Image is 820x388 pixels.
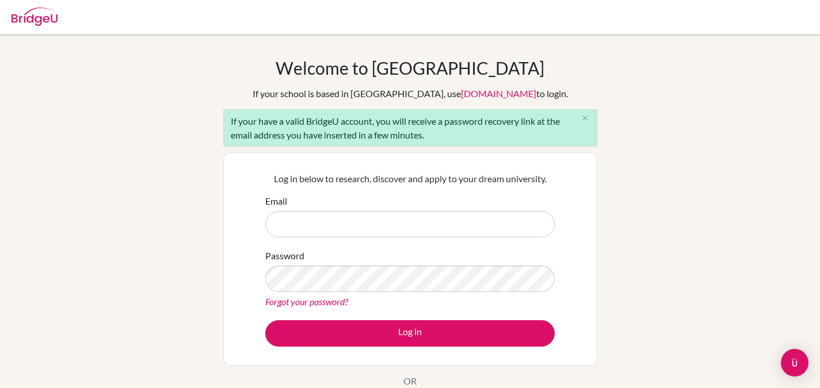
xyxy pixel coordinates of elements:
div: If your have a valid BridgeU account, you will receive a password recovery link at the email addr... [223,109,597,147]
button: Close [574,110,597,127]
button: Log in [265,320,555,347]
label: Email [265,194,287,208]
p: OR [403,374,417,388]
div: If your school is based in [GEOGRAPHIC_DATA], use to login. [253,87,568,101]
img: Bridge-U [12,7,58,26]
h1: Welcome to [GEOGRAPHIC_DATA] [276,57,544,78]
a: [DOMAIN_NAME] [461,88,536,99]
p: Log in below to research, discover and apply to your dream university. [265,172,555,186]
label: Password [265,249,304,263]
i: close [581,114,589,122]
div: Open Intercom Messenger [781,349,808,377]
a: Forgot your password? [265,296,348,307]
